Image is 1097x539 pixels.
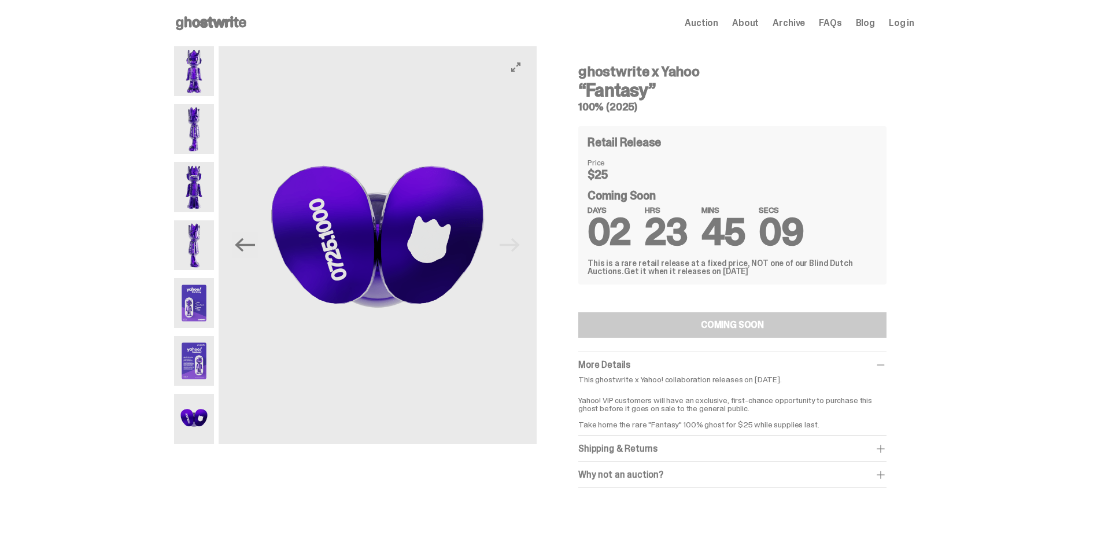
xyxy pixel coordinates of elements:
[588,158,645,167] dt: Price
[578,388,887,429] p: Yahoo! VIP customers will have an exclusive, first-chance opportunity to purchase this ghost befo...
[889,19,914,28] a: Log in
[588,206,631,214] span: DAYS
[701,320,764,330] div: COMING SOON
[578,65,887,79] h4: ghostwrite x Yahoo
[174,162,214,212] img: Yahoo-HG---3.png
[509,60,523,74] button: View full-screen
[819,19,841,28] a: FAQs
[588,136,661,148] h4: Retail Release
[174,220,214,270] img: Yahoo-HG---4.png
[174,46,214,96] img: Yahoo-HG---1.png
[578,359,630,371] span: More Details
[174,394,214,444] img: Yahoo-HG---7.png
[174,336,214,386] img: Yahoo-HG---6.png
[645,208,688,256] span: 23
[773,19,805,28] a: Archive
[685,19,718,28] a: Auction
[578,81,887,99] h3: “Fantasy”
[578,469,887,481] div: Why not an auction?
[701,208,745,256] span: 45
[624,266,748,276] span: Get it when it releases on [DATE]
[578,375,887,383] p: This ghostwrite x Yahoo! collaboration releases on [DATE].
[578,312,887,338] button: COMING SOON
[588,208,631,256] span: 02
[588,190,877,245] div: Coming Soon
[701,206,745,214] span: MINS
[174,278,214,328] img: Yahoo-HG---5.png
[588,169,645,180] dd: $25
[174,104,214,154] img: Yahoo-HG---2.png
[219,46,537,444] img: Yahoo-HG---7.png
[759,206,803,214] span: SECS
[645,206,688,214] span: HRS
[578,102,887,112] h5: 100% (2025)
[232,232,258,258] button: Previous
[732,19,759,28] a: About
[588,259,877,275] div: This is a rare retail release at a fixed price, NOT one of our Blind Dutch Auctions.
[578,443,887,455] div: Shipping & Returns
[759,208,803,256] span: 09
[856,19,875,28] a: Blog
